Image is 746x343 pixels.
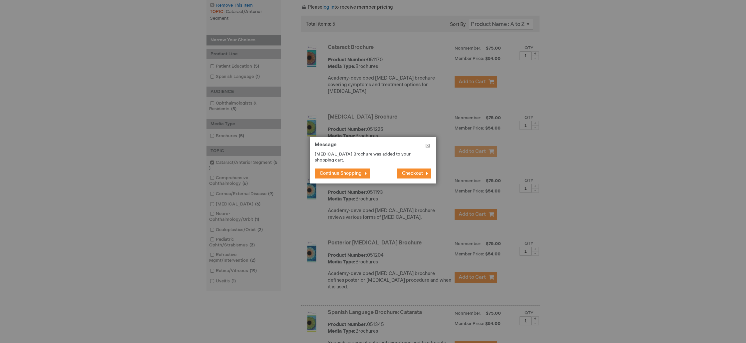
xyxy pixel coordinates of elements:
button: Checkout [397,169,431,178]
span: Continue Shopping [320,171,362,176]
p: [MEDICAL_DATA] Brochure was added to your shopping cart. [315,151,421,164]
button: Continue Shopping [315,169,370,178]
h1: Message [315,142,431,151]
span: Checkout [402,171,423,176]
